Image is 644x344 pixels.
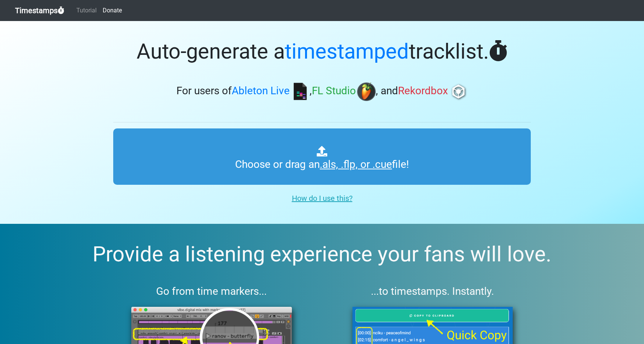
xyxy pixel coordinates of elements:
h1: Auto-generate a tracklist. [113,39,531,64]
a: Timestamps [15,3,64,18]
span: Rekordbox [398,85,448,97]
img: fl.png [357,82,376,101]
span: FL Studio [312,85,356,97]
a: Donate [100,3,125,18]
h2: Provide a listening experience your fans will love. [18,242,626,267]
h3: For users of , , and [113,82,531,101]
u: How do I use this? [292,194,352,203]
img: ableton.png [291,82,310,101]
h3: Go from time markers... [113,285,310,298]
span: Ableton Live [232,85,290,97]
span: timestamped [285,39,409,64]
h3: ...to timestamps. Instantly. [334,285,531,298]
a: Tutorial [73,3,100,18]
img: rb.png [449,82,468,101]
